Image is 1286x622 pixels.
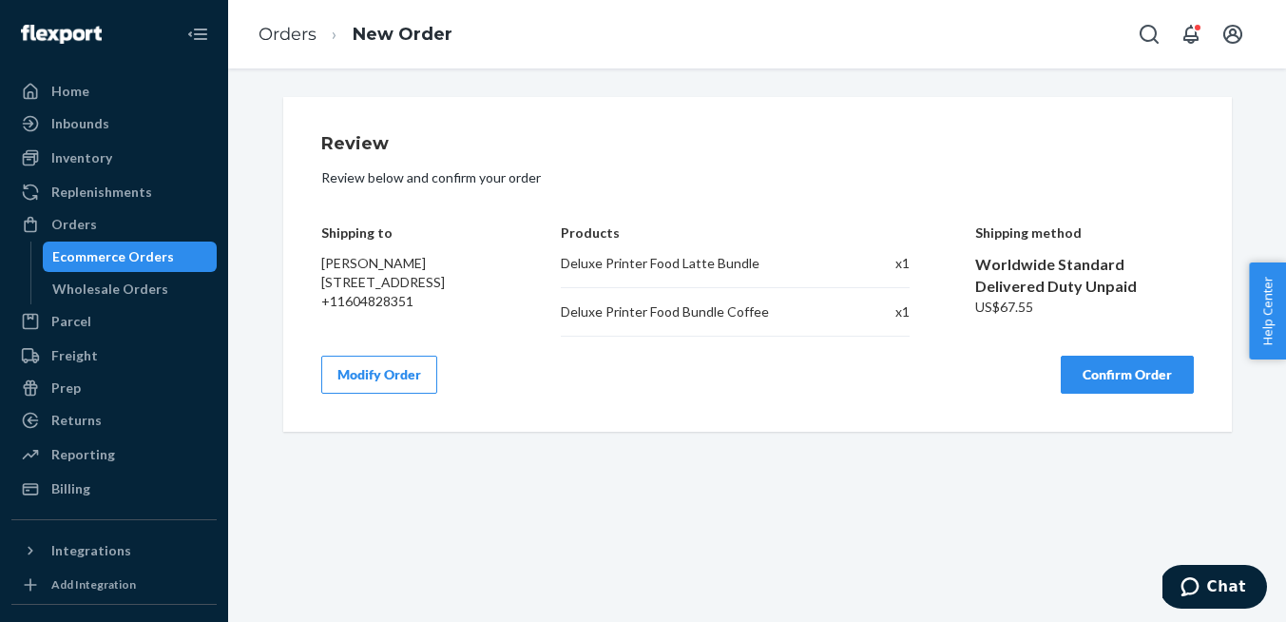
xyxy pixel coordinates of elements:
[243,7,468,63] ol: breadcrumbs
[561,254,835,273] div: Deluxe Printer Food Latte Bundle
[11,405,217,436] a: Returns
[321,292,496,311] div: +11604828351
[11,108,217,139] a: Inbounds
[11,76,217,107] a: Home
[561,225,910,240] h4: Products
[975,298,1194,317] div: US$67.55
[259,24,317,45] a: Orders
[1172,15,1210,53] button: Open notifications
[52,247,174,266] div: Ecommerce Orders
[51,312,91,331] div: Parcel
[854,254,910,273] div: x 1
[11,209,217,240] a: Orders
[21,25,102,44] img: Flexport logo
[1162,565,1267,612] iframe: Opens a widget where you can chat to one of our agents
[11,439,217,470] a: Reporting
[51,148,112,167] div: Inventory
[51,541,131,560] div: Integrations
[51,576,136,593] div: Add Integration
[51,379,81,398] div: Prep
[854,302,910,321] div: x 1
[51,82,89,101] div: Home
[51,479,90,498] div: Billing
[51,183,152,202] div: Replenishments
[321,255,445,290] span: [PERSON_NAME] [STREET_ADDRESS]
[52,280,168,299] div: Wholesale Orders
[321,135,1194,154] h1: Review
[1249,262,1286,360] button: Help Center
[51,114,109,133] div: Inbounds
[321,168,1194,187] p: Review below and confirm your order
[179,15,217,53] button: Close Navigation
[11,340,217,371] a: Freight
[1061,356,1194,394] button: Confirm Order
[51,215,97,234] div: Orders
[975,254,1194,298] div: Worldwide Standard Delivered Duty Unpaid
[11,474,217,504] a: Billing
[11,535,217,566] button: Integrations
[353,24,452,45] a: New Order
[975,225,1194,240] h4: Shipping method
[11,373,217,403] a: Prep
[51,346,98,365] div: Freight
[51,411,102,430] div: Returns
[51,445,115,464] div: Reporting
[11,177,217,207] a: Replenishments
[321,356,437,394] button: Modify Order
[321,225,496,240] h4: Shipping to
[11,306,217,337] a: Parcel
[43,242,218,272] a: Ecommerce Orders
[11,573,217,596] a: Add Integration
[561,302,835,321] div: Deluxe Printer Food Bundle Coffee
[1130,15,1168,53] button: Open Search Box
[11,143,217,173] a: Inventory
[1214,15,1252,53] button: Open account menu
[43,274,218,304] a: Wholesale Orders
